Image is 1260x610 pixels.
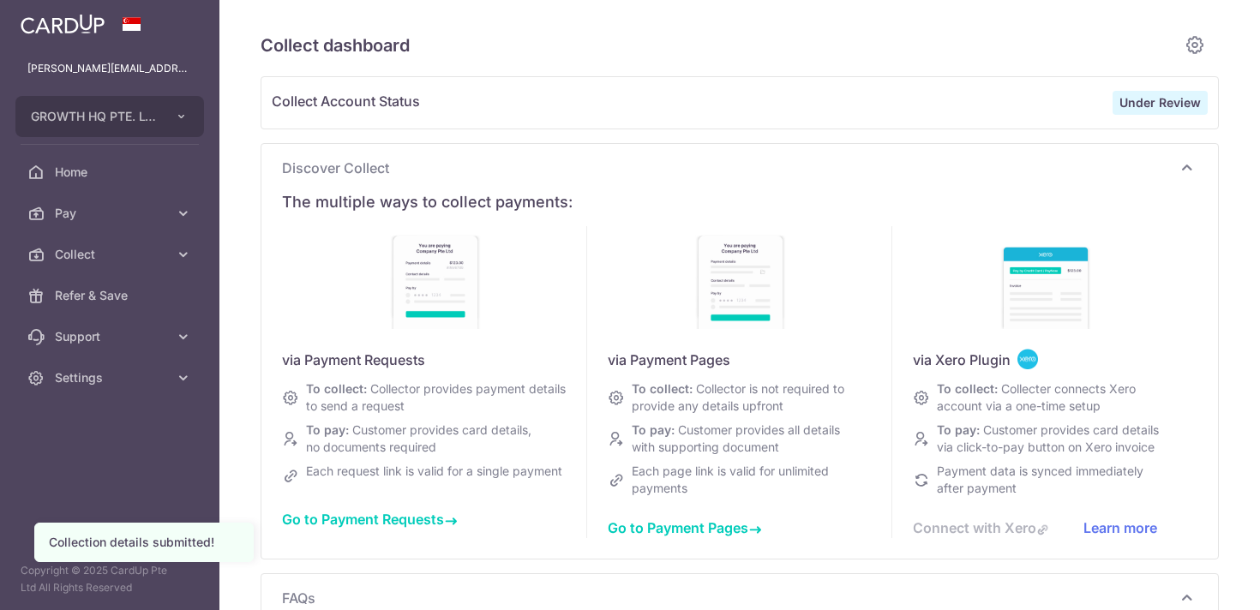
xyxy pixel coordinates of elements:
a: Go to Payment Pages [608,519,762,536]
span: To pay: [632,422,675,437]
img: discover-xero-sg-b5e0f4a20565c41d343697c4b648558ec96bb2b1b9ca64f21e4d1c2465932dfb.jpg [993,226,1096,329]
span: To collect: [937,381,998,396]
span: To collect: [306,381,367,396]
span: Collector provides payment details to send a request [306,381,566,413]
span: Support [55,328,168,345]
span: Discover Collect [282,158,1177,178]
span: GROWTH HQ PTE. LTD. [31,108,158,125]
span: Payment data is synced immediately after payment [937,463,1143,495]
span: Collect Account Status [272,91,1113,115]
span: To pay: [937,422,980,437]
span: To collect: [632,381,693,396]
div: via Payment Requests [282,350,586,370]
h5: Collect dashboard [261,32,1178,59]
img: CardUp [21,14,105,34]
div: via Xero Plugin [913,350,1197,370]
div: Collection details submitted! [49,534,239,551]
span: Pay [55,205,168,222]
span: Home [55,164,168,181]
img: discover-payment-pages-940d318898c69d434d935dddd9c2ffb4de86cb20fe041a80db9227a4a91428ac.jpg [688,226,791,329]
img: discover-payment-requests-886a7fde0c649710a92187107502557eb2ad8374a8eb2e525e76f9e186b9ffba.jpg [383,226,486,329]
strong: Under Review [1119,95,1201,110]
a: Go to Payment Requests [282,511,458,528]
span: Each request link is valid for a single payment [306,463,562,478]
span: Customer provides all details with supporting document [632,422,840,454]
span: Settings [55,369,168,386]
span: Collecter connects Xero account via a one-time setup [937,381,1136,413]
span: Collect [55,246,168,263]
span: Customer provides card details, no documents required [306,422,531,454]
span: To pay: [306,422,349,437]
img: <span class="translation_missing" title="translation missing: en.collect_dashboard.discover.cards... [1017,349,1038,370]
span: FAQs [282,588,1177,608]
button: GROWTH HQ PTE. LTD. [15,96,204,137]
span: Customer provides card details via click-to-pay button on Xero invoice [937,422,1159,454]
p: [PERSON_NAME][EMAIL_ADDRESS][DOMAIN_NAME] [27,60,192,77]
div: Discover Collect [282,185,1197,545]
p: Discover Collect [282,158,1197,178]
p: FAQs [282,588,1197,608]
span: Collector is not required to provide any details upfront [632,381,844,413]
div: The multiple ways to collect payments: [282,192,1197,212]
div: via Payment Pages [608,350,891,370]
span: Each page link is valid for unlimited payments [632,463,829,495]
span: Refer & Save [55,287,168,304]
a: Learn more [1083,519,1157,536]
